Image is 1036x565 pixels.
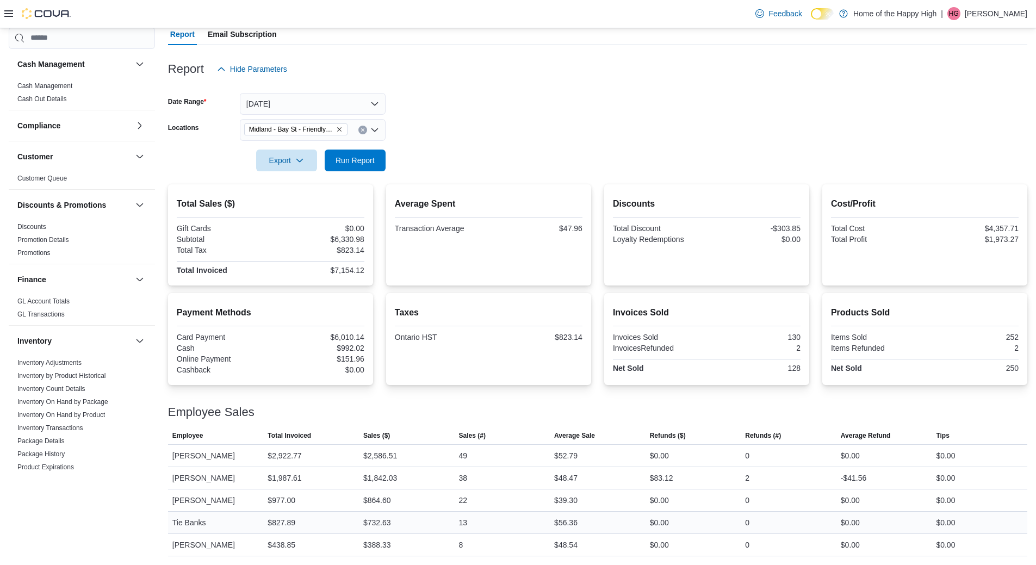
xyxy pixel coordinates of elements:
span: Promotions [17,249,51,257]
h3: Inventory [17,336,52,346]
a: Inventory by Product Historical [17,372,106,380]
div: $1,842.03 [363,471,397,485]
div: $0.00 [650,516,669,529]
div: Items Refunded [831,344,923,352]
span: Cash Management [17,82,72,90]
div: $1,987.61 [268,471,301,485]
button: Cash Management [17,59,131,70]
p: | [941,7,943,20]
button: Run Report [325,150,386,171]
h3: Discounts & Promotions [17,200,106,210]
div: 0 [745,516,749,529]
a: Package Details [17,437,65,445]
div: 0 [745,538,749,551]
button: Discounts & Promotions [17,200,131,210]
h3: Finance [17,274,46,285]
div: $83.12 [650,471,673,485]
label: Date Range [168,97,207,106]
a: GL Transactions [17,311,65,318]
button: Cash Management [133,58,146,71]
div: [PERSON_NAME] [168,534,264,556]
div: Tie Banks [168,512,264,533]
span: Average Sale [554,431,595,440]
span: Package History [17,450,65,458]
div: 2 [745,471,749,485]
h3: Customer [17,151,53,162]
p: [PERSON_NAME] [965,7,1027,20]
div: $0.00 [650,449,669,462]
div: $47.96 [491,224,582,233]
button: Hide Parameters [213,58,291,80]
div: Gift Cards [177,224,269,233]
h2: Taxes [395,306,582,319]
span: Promotion Details [17,235,69,244]
div: $823.14 [272,246,364,254]
div: [PERSON_NAME] [168,489,264,511]
input: Dark Mode [811,8,834,20]
h2: Cost/Profit [831,197,1019,210]
div: $992.02 [272,344,364,352]
div: $0.00 [936,449,955,462]
a: Inventory On Hand by Package [17,398,108,406]
span: Refunds (#) [745,431,781,440]
span: Run Report [336,155,375,166]
div: Ontario HST [395,333,487,342]
span: Sales ($) [363,431,390,440]
a: Customer Queue [17,175,67,182]
a: Product Expirations [17,463,74,471]
span: Email Subscription [208,23,277,45]
div: Discounts & Promotions [9,220,155,264]
img: Cova [22,8,71,19]
span: Cash Out Details [17,95,67,103]
button: Inventory [17,336,131,346]
div: $0.00 [272,365,364,374]
button: Remove Midland - Bay St - Friendly Stranger from selection in this group [336,126,343,133]
div: Finance [9,295,155,325]
span: Sales (#) [459,431,486,440]
button: Open list of options [370,126,379,134]
h3: Compliance [17,120,60,131]
a: Promotions [17,249,51,257]
div: $864.60 [363,494,391,507]
span: Inventory On Hand by Product [17,411,105,419]
div: Items Sold [831,333,923,342]
div: [PERSON_NAME] [168,445,264,467]
span: Midland - Bay St - Friendly Stranger [244,123,348,135]
span: Tips [936,431,949,440]
div: $48.47 [554,471,578,485]
div: $2,922.77 [268,449,301,462]
div: Online Payment [177,355,269,363]
div: $39.30 [554,494,578,507]
a: Feedback [751,3,806,24]
button: Compliance [17,120,131,131]
span: Inventory On Hand by Package [17,398,108,406]
button: Clear input [358,126,367,134]
button: Finance [17,274,131,285]
h2: Invoices Sold [613,306,801,319]
div: 2 [927,344,1019,352]
div: Cashback [177,365,269,374]
div: $0.00 [841,449,860,462]
div: Cash [177,344,269,352]
a: Inventory On Hand by Product [17,411,105,419]
div: Loyalty Redemptions [613,235,705,244]
span: Inventory Count Details [17,384,85,393]
div: Total Cost [831,224,923,233]
a: Inventory Transactions [17,424,83,432]
div: 0 [745,494,749,507]
div: $1,973.27 [927,235,1019,244]
button: Compliance [133,119,146,132]
div: $4,357.71 [927,224,1019,233]
h2: Total Sales ($) [177,197,364,210]
div: $151.96 [272,355,364,363]
h2: Payment Methods [177,306,364,319]
span: Report [170,23,195,45]
span: Discounts [17,222,46,231]
div: 128 [709,364,801,372]
p: Home of the Happy High [853,7,936,20]
div: Invoices Sold [613,333,705,342]
a: Inventory Adjustments [17,359,82,367]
